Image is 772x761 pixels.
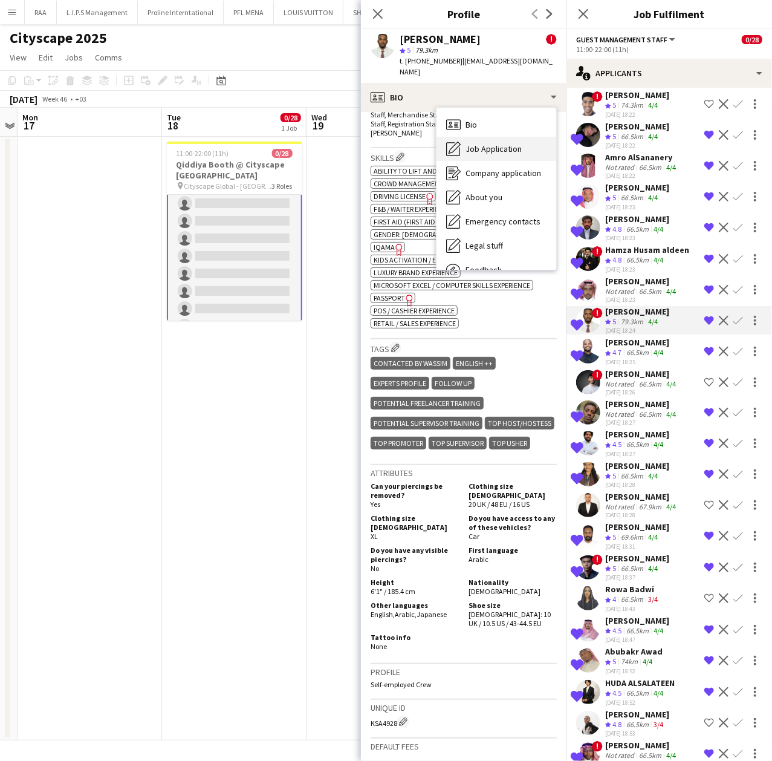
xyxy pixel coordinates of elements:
[605,636,669,644] div: [DATE] 18:47
[465,192,502,203] span: About you
[605,646,663,657] div: Abubakr Awad
[612,440,621,449] span: 4.5
[648,317,658,326] app-skills-label: 4/4
[605,730,669,737] div: [DATE] 18:53
[371,377,429,390] div: EXPERTS PROFILE
[546,34,557,45] span: !
[465,119,477,130] span: Bio
[310,119,327,132] span: 19
[618,317,646,327] div: 79.3km
[654,688,663,697] app-skills-label: 4/4
[742,35,762,44] span: 0/28
[605,573,669,581] div: [DATE] 18:37
[65,52,83,63] span: Jobs
[605,306,669,317] div: [PERSON_NAME]
[605,234,669,242] div: [DATE] 18:23
[371,633,459,642] h5: Tattoo info
[489,437,530,449] div: TOP USHER
[605,121,669,132] div: [PERSON_NAME]
[624,255,651,266] div: 66.5km
[374,204,451,214] span: F&B / Waiter experience
[400,56,553,76] span: | [EMAIL_ADDRESS][DOMAIN_NAME]
[605,605,660,613] div: [DATE] 18:43
[400,56,462,65] span: t. [PHONE_NUMBER]
[469,587,540,596] span: [DEMOGRAPHIC_DATA]
[371,667,557,678] h3: Profile
[361,6,566,22] h3: Profile
[5,50,31,65] a: View
[605,399,678,410] div: [PERSON_NAME]
[39,52,53,63] span: Edit
[618,100,646,111] div: 74.3km
[612,317,616,326] span: 5
[666,379,676,388] app-skills-label: 4/4
[371,342,557,354] h3: Tags
[177,149,229,158] span: 11:00-22:00 (11h)
[60,50,88,65] a: Jobs
[371,151,557,163] h3: Skills
[465,168,541,178] span: Company application
[371,357,450,370] div: CONTACTED BY WASSIM
[436,113,556,137] div: Bio
[618,595,646,605] div: 66.5km
[40,94,70,103] span: Week 46
[485,417,554,429] div: TOP HOST/HOSTESS
[637,287,664,296] div: 66.5km
[361,83,566,112] div: Bio
[436,161,556,185] div: Company application
[371,468,557,478] h3: Attributes
[605,502,637,511] div: Not rated
[666,410,676,419] app-skills-label: 4/4
[95,52,122,63] span: Comms
[167,142,302,321] app-job-card: 11:00-22:00 (11h)0/28Qiddiya Booth @ Cityscape [GEOGRAPHIC_DATA] Cityscape Global - [GEOGRAPHIC_D...
[605,276,678,287] div: [PERSON_NAME]
[413,45,440,54] span: 79.3km
[654,348,663,357] app-skills-label: 4/4
[605,543,669,550] div: [DATE] 18:31
[605,491,678,502] div: [PERSON_NAME]
[281,123,300,132] div: 1 Job
[612,348,621,357] span: 4.7
[605,450,669,458] div: [DATE] 18:27
[75,94,86,103] div: +03
[648,132,658,141] app-skills-label: 4/4
[605,460,669,471] div: [PERSON_NAME]
[34,50,57,65] a: Edit
[605,379,637,388] div: Not rated
[371,500,380,509] span: Yes
[605,521,669,532] div: [PERSON_NAME]
[618,564,646,574] div: 66.5km
[605,327,669,335] div: [DATE] 18:24
[371,642,387,651] span: None
[224,1,274,24] button: PFL MENA
[612,532,616,541] span: 5
[576,45,762,54] div: 11:00-22:00 (11h)
[371,716,557,728] div: KSA4928
[592,308,603,319] span: !
[605,163,637,172] div: Not rated
[592,741,603,752] span: !
[654,224,663,234] app-skills-label: 4/4
[637,163,664,172] div: 66.5km
[605,511,678,519] div: [DATE] 18:28
[612,564,616,573] span: 5
[371,482,459,500] h5: Can your piercings be removed?
[605,553,669,564] div: [PERSON_NAME]
[374,230,474,239] span: Gender: [DEMOGRAPHIC_DATA]
[371,702,557,713] h3: Unique ID
[637,751,664,760] div: 66.5km
[605,152,678,163] div: Amro AlSananery
[469,500,530,509] span: 20 UK / 48 EU / 16 US
[272,149,293,158] span: 0/28
[605,740,678,751] div: [PERSON_NAME]
[371,578,459,587] h5: Height
[605,287,637,296] div: Not rated
[469,482,557,500] h5: Clothing size [DEMOGRAPHIC_DATA]
[624,688,651,699] div: 66.5km
[371,610,395,619] span: English ,
[436,185,556,209] div: About you
[605,678,675,688] div: HUDA ALSALATEEN
[624,348,651,358] div: 66.5km
[374,293,405,302] span: Passport
[605,111,669,119] div: [DATE] 18:22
